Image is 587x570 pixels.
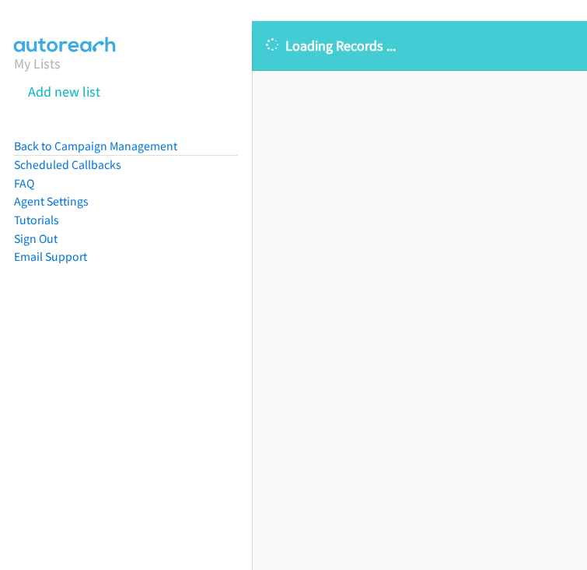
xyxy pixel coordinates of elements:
a: Add new list [28,83,100,100]
a: Agent Settings [14,194,89,209]
a: Scheduled Callbacks [14,157,121,172]
p: Loading Records ... [266,35,573,56]
a: Tutorials [14,213,59,227]
a: My Lists [14,55,61,72]
a: Email Support [14,249,87,264]
a: FAQ [14,176,34,191]
a: Back to Campaign Management [14,139,177,153]
a: Sign Out [14,231,58,246]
